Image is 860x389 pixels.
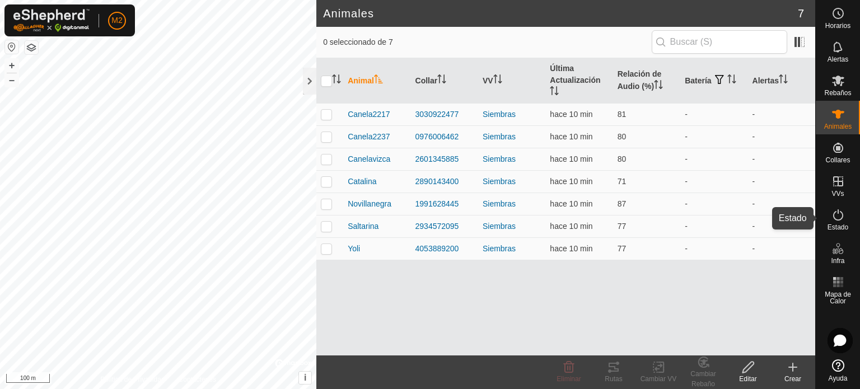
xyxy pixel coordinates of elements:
th: Collar [411,58,478,104]
span: Alertas [828,56,848,63]
p-sorticon: Activar para ordenar [550,88,559,97]
td: - [748,170,815,193]
a: Ayuda [816,355,860,386]
span: 7 [798,5,804,22]
span: 25 ago 2025, 21:32 [550,199,592,208]
span: Mapa de Calor [819,291,857,304]
th: Relación de Audio (%) [613,58,680,104]
span: Eliminar [557,375,581,383]
div: 2601345885 [415,153,474,165]
button: Restablecer Mapa [5,40,18,54]
span: Canela2237 [348,131,390,143]
p-sorticon: Activar para ordenar [493,76,502,85]
p-sorticon: Activar para ordenar [332,76,341,85]
button: + [5,59,18,72]
span: Rebaños [824,90,851,96]
span: Ayuda [829,375,848,382]
th: VV [478,58,545,104]
span: Novillanegra [348,198,391,210]
div: Cambiar VV [636,374,681,384]
span: 25 ago 2025, 21:32 [550,132,592,141]
button: – [5,73,18,87]
a: Siembras [483,132,516,141]
a: Siembras [483,222,516,231]
td: - [748,237,815,260]
td: - [680,215,747,237]
td: - [680,193,747,215]
td: - [748,148,815,170]
div: Rutas [591,374,636,384]
span: 80 [618,132,627,141]
div: 2890143400 [415,176,474,188]
a: Siembras [483,110,516,119]
span: i [304,373,306,382]
div: Editar [726,374,770,384]
span: Catalina [348,176,376,188]
td: - [680,125,747,148]
span: 25 ago 2025, 21:32 [550,244,592,253]
th: Última Actualización [545,58,613,104]
span: 80 [618,154,627,163]
span: Saltarina [348,221,378,232]
a: Siembras [483,154,516,163]
td: - [748,193,815,215]
span: M2 [111,15,122,26]
img: Logo Gallagher [13,9,90,32]
span: VVs [831,190,844,197]
th: Batería [680,58,747,104]
span: 81 [618,110,627,119]
span: 25 ago 2025, 21:32 [550,222,592,231]
span: Infra [831,257,844,264]
span: 25 ago 2025, 21:32 [550,110,592,119]
button: i [299,372,311,384]
div: 3030922477 [415,109,474,120]
td: - [748,103,815,125]
div: Cambiar Rebaño [681,369,726,389]
input: Buscar (S) [652,30,787,54]
span: 25 ago 2025, 21:32 [550,177,592,186]
span: 0 seleccionado de 7 [323,36,651,48]
div: 4053889200 [415,243,474,255]
span: 77 [618,222,627,231]
th: Animal [343,58,410,104]
p-sorticon: Activar para ordenar [374,76,383,85]
span: Yoli [348,243,360,255]
span: Horarios [825,22,850,29]
p-sorticon: Activar para ordenar [654,82,663,91]
a: Siembras [483,199,516,208]
p-sorticon: Activar para ordenar [437,76,446,85]
div: 1991628445 [415,198,474,210]
div: 0976006462 [415,131,474,143]
span: Canela2217 [348,109,390,120]
td: - [748,125,815,148]
div: 2934572095 [415,221,474,232]
span: Canelavizca [348,153,390,165]
span: 71 [618,177,627,186]
td: - [680,237,747,260]
span: 25 ago 2025, 21:33 [550,154,592,163]
div: Crear [770,374,815,384]
button: Capas del Mapa [25,41,38,54]
span: 77 [618,244,627,253]
a: Contáctenos [179,374,216,385]
a: Política de Privacidad [100,374,165,385]
span: Estado [828,224,848,231]
span: 87 [618,199,627,208]
a: Siembras [483,244,516,253]
td: - [748,215,815,237]
th: Alertas [748,58,815,104]
a: Siembras [483,177,516,186]
span: Collares [825,157,850,163]
td: - [680,170,747,193]
p-sorticon: Activar para ordenar [779,76,788,85]
p-sorticon: Activar para ordenar [727,76,736,85]
td: - [680,148,747,170]
h2: Animales [323,7,798,20]
td: - [680,103,747,125]
span: Animales [824,123,852,130]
